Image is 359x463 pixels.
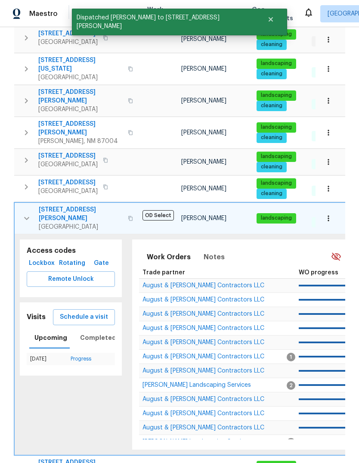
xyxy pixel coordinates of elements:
a: August & [PERSON_NAME] Contractors LLC [142,340,264,345]
span: cleaning [257,70,286,78]
span: Schedule a visit [60,312,108,323]
span: [PERSON_NAME] Landscaping Services [142,439,251,445]
span: 28 Done [313,218,341,226]
span: [GEOGRAPHIC_DATA] [38,73,123,82]
span: cleaning [257,102,286,109]
span: landscaping [257,92,295,99]
h5: Access codes [27,246,115,255]
td: [DATE] [27,353,67,365]
span: [PERSON_NAME], NM 87004 [38,137,123,146]
span: [PERSON_NAME] [181,66,226,72]
span: August & [PERSON_NAME] Contractors LLC [142,354,264,360]
a: August & [PERSON_NAME] Contractors LLC [142,425,264,430]
span: Maestro [29,9,58,18]
span: [STREET_ADDRESS] [38,178,98,187]
span: WO progress [299,270,338,276]
span: [GEOGRAPHIC_DATA] [38,38,98,47]
span: landscaping [257,124,295,131]
button: Remote Unlock [27,271,115,287]
span: Dispatched [PERSON_NAME] to [STREET_ADDRESS][PERSON_NAME] [72,9,257,35]
span: [GEOGRAPHIC_DATA] [39,223,123,231]
span: August & [PERSON_NAME] Contractors LLC [142,368,264,374]
span: Rotating [60,258,84,269]
span: [PERSON_NAME] [181,98,226,104]
a: August & [PERSON_NAME] Contractors LLC [142,354,264,359]
span: 8 Done [313,187,337,194]
span: 6 Done [313,160,337,168]
span: [STREET_ADDRESS][US_STATE] [38,56,123,73]
span: Completed [80,332,116,343]
span: 5 Done [313,69,337,76]
span: Lockbox [30,258,53,269]
span: Work Orders [147,5,169,22]
span: August & [PERSON_NAME] Contractors LLC [142,410,264,416]
span: [PERSON_NAME] Landscaping Services [142,382,251,388]
h5: Visits [27,313,46,322]
span: [PERSON_NAME] [181,36,226,42]
a: August & [PERSON_NAME] Contractors LLC [142,411,264,416]
span: Remote Unlock [34,274,108,285]
span: [GEOGRAPHIC_DATA] [38,105,123,114]
a: [PERSON_NAME] Landscaping Services [142,382,251,388]
button: Rotating [57,255,87,271]
span: August & [PERSON_NAME] Contractors LLC [142,339,264,345]
span: Upcoming [34,332,67,343]
a: August & [PERSON_NAME] Contractors LLC [142,326,264,331]
span: cleaning [257,134,286,141]
span: August & [PERSON_NAME] Contractors LLC [142,425,264,431]
span: [PERSON_NAME] [181,130,226,136]
button: Schedule a visit [53,309,115,325]
span: 1 [287,353,295,361]
span: [STREET_ADDRESS][PERSON_NAME] [38,120,123,137]
span: landscaping [257,214,295,222]
button: Lockbox [27,255,57,271]
span: August & [PERSON_NAME] Contractors LLC [142,396,264,402]
a: August & [PERSON_NAME] Contractors LLC [142,397,264,402]
span: [GEOGRAPHIC_DATA] [38,160,98,169]
button: Gate [87,255,115,271]
span: 2 [287,381,295,390]
span: cleaning [257,190,286,197]
a: August & [PERSON_NAME] Contractors LLC [142,311,264,317]
a: August & [PERSON_NAME] Contractors LLC [142,368,264,373]
a: Progress [71,356,91,361]
span: 2 [287,438,295,447]
span: [GEOGRAPHIC_DATA] [38,187,98,196]
span: cleaning [257,41,286,48]
span: August & [PERSON_NAME] Contractors LLC [142,311,264,317]
span: 1 WIP [313,38,332,45]
span: landscaping [257,153,295,160]
span: 9 Done [313,133,337,140]
button: Close [257,11,285,28]
span: [STREET_ADDRESS][PERSON_NAME] [38,88,123,105]
span: [STREET_ADDRESS] [38,29,98,38]
span: [STREET_ADDRESS][PERSON_NAME] [39,205,123,223]
span: Geo Assignments [252,5,293,22]
span: Gate [91,258,111,269]
span: landscaping [257,180,295,187]
span: 14 Done [313,101,340,108]
span: cleaning [257,163,286,171]
span: landscaping [257,60,295,67]
span: [STREET_ADDRESS] [38,152,98,160]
